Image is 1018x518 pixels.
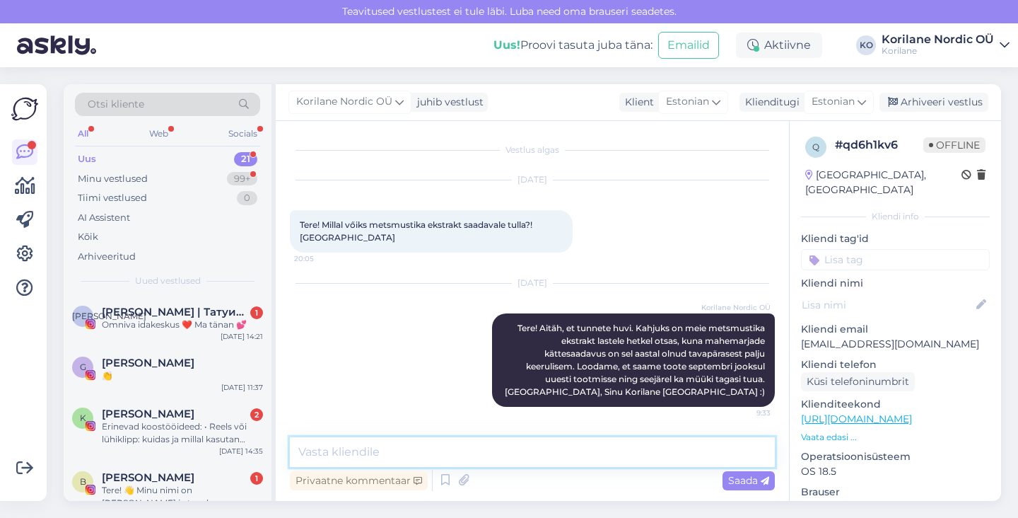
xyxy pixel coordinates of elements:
[801,210,990,223] div: Kliendi info
[219,446,263,456] div: [DATE] 14:35
[102,484,263,510] div: Tere! 👋 Minu nimi on [PERSON_NAME] ja tegelen sisuloomisega Instagramis ✨. Sooviksin teha koostöö...
[801,413,912,425] a: [URL][DOMAIN_NAME]
[801,276,990,291] p: Kliendi nimi
[146,125,171,143] div: Web
[801,485,990,500] p: Brauser
[294,253,347,264] span: 20:05
[801,397,990,412] p: Klienditeekond
[78,230,98,244] div: Kõik
[80,476,86,487] span: B
[835,137,923,154] div: # qd6h1kv6
[718,408,771,418] span: 9:33
[290,173,775,186] div: [DATE]
[290,144,775,156] div: Vestlus algas
[88,97,144,112] span: Otsi kliente
[882,45,994,57] div: Korilane
[658,32,719,59] button: Emailid
[812,94,855,110] span: Estonian
[493,38,520,52] b: Uus!
[701,302,771,313] span: Korilane Nordic OÜ
[619,95,654,110] div: Klient
[227,172,257,186] div: 99+
[102,357,194,369] span: Gertu T
[290,277,775,289] div: [DATE]
[882,34,1010,57] a: Korilane Nordic OÜKorilane
[102,318,263,331] div: Omniva idakeskus ❤️ Ma tänan 💕
[879,93,988,112] div: Arhiveeri vestlus
[135,275,201,287] span: Uued vestlused
[728,474,769,487] span: Saada
[75,125,91,143] div: All
[882,34,994,45] div: Korilane Nordic OÜ
[801,464,990,479] p: OS 18.5
[812,142,819,152] span: q
[72,311,146,321] span: [PERSON_NAME]
[221,331,263,342] div: [DATE] 14:21
[739,95,800,110] div: Klienditugi
[923,137,985,153] span: Offline
[226,125,260,143] div: Socials
[78,172,148,186] div: Minu vestlused
[78,191,147,205] div: Tiimi vestlused
[805,168,961,197] div: [GEOGRAPHIC_DATA], [GEOGRAPHIC_DATA]
[666,94,709,110] span: Estonian
[493,37,653,54] div: Proovi tasuta juba täna:
[102,369,263,382] div: 👏
[801,449,990,464] p: Operatsioonisüsteem
[102,420,263,446] div: Erinevad koostööideed: • Reels või lühiklipp: kuidas ja millal kasutan Korilase tooteid oma igapä...
[802,297,973,313] input: Lisa nimi
[250,472,263,485] div: 1
[801,500,990,514] p: Safari 22F76
[80,413,86,423] span: K
[801,322,990,337] p: Kliendi email
[736,33,822,58] div: Aktiivne
[801,372,915,391] div: Küsi telefoninumbrit
[11,96,38,122] img: Askly Logo
[801,337,990,352] p: [EMAIL_ADDRESS][DOMAIN_NAME]
[102,471,194,484] span: Brigita Taevere
[78,152,96,166] div: Uus
[801,249,990,270] input: Lisa tag
[237,191,257,205] div: 0
[411,95,484,110] div: juhib vestlust
[221,382,263,393] div: [DATE] 11:37
[290,471,428,490] div: Privaatne kommentaar
[250,306,263,319] div: 1
[80,362,86,372] span: G
[300,219,534,243] span: Tere! Millal vőiks metsmustika ekstrakt saadavale tulla?! [GEOGRAPHIC_DATA]
[296,94,392,110] span: Korilane Nordic OÜ
[250,408,263,421] div: 2
[102,306,249,318] span: АЛИНА | Татуированная мама, специалист по анализу рисунка
[801,231,990,246] p: Kliendi tag'id
[856,35,876,55] div: KO
[78,250,136,264] div: Arhiveeritud
[505,323,767,397] span: Tere! Aitäh, et tunnete huvi. Kahjuks on meie metsmustika ekstrakt lastele hetkel otsas, kuna mah...
[102,408,194,420] span: Kristina Karu
[801,357,990,372] p: Kliendi telefon
[234,152,257,166] div: 21
[801,431,990,444] p: Vaata edasi ...
[78,211,130,225] div: AI Assistent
